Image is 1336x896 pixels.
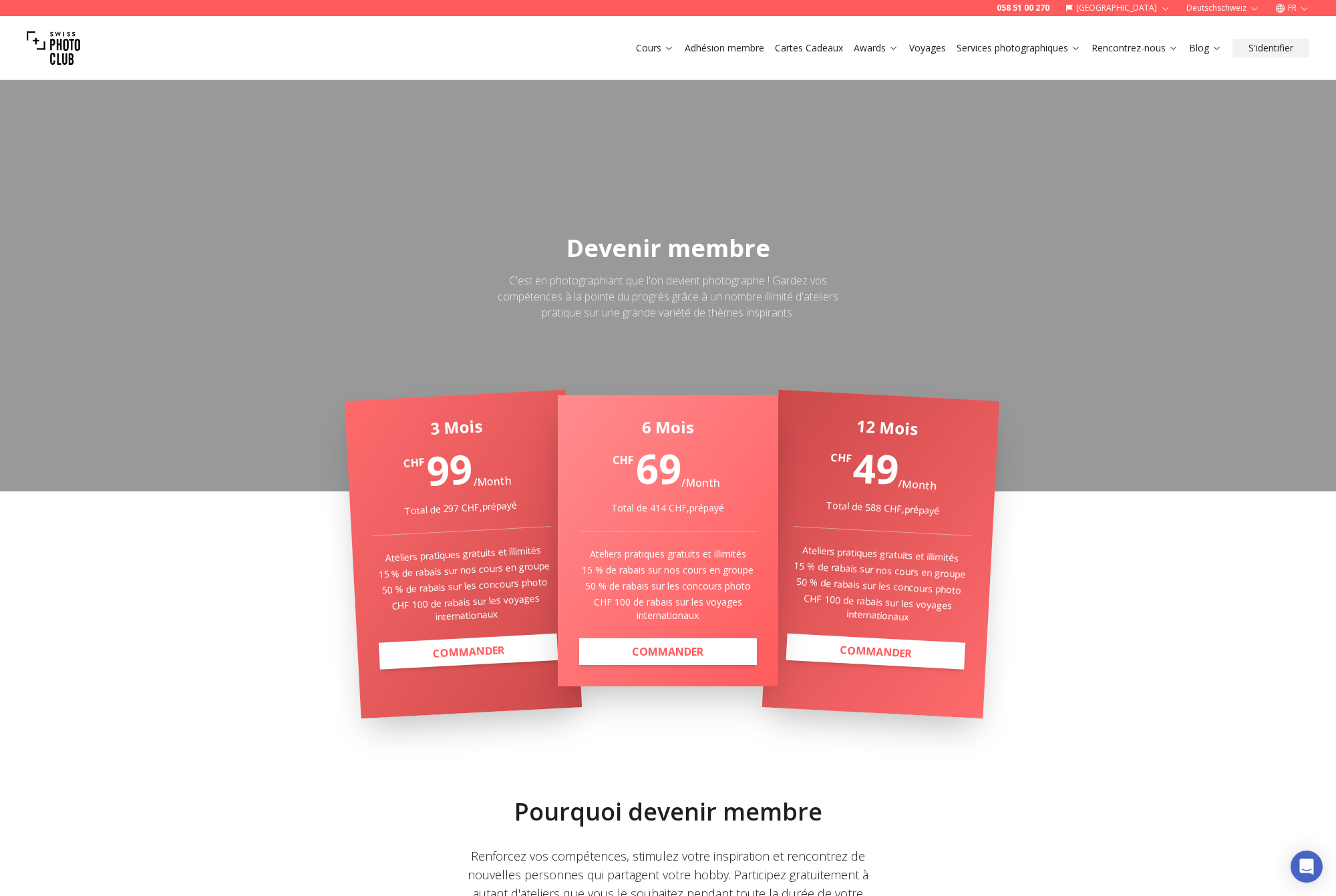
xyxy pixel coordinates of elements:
[790,575,968,598] p: 50 % de rabais sur les concours photo
[848,39,904,57] button: Awards
[579,580,758,593] p: 50 % de rabais sur les concours photo
[786,634,965,670] a: COMMANDER
[951,39,1086,57] button: Services photographiques
[685,41,764,55] a: Adhésion membre
[432,642,504,661] b: COMMANDER
[631,39,679,57] button: Cours
[27,21,80,75] img: Swiss photo club
[636,41,674,55] a: Cours
[788,591,967,627] p: CHF 100 de rabais sur les voyages internationaux
[579,638,758,665] a: COMMANDER
[854,41,898,55] a: Awards
[957,41,1081,55] a: Services photographiques
[830,449,852,467] span: CHF
[374,543,552,566] p: Ateliers pratiques gratuits et illimités
[403,454,424,471] span: CHF
[679,39,770,57] button: Adhésion membre
[798,412,977,443] div: 12 Mois
[613,452,633,468] span: CHF
[579,501,758,515] div: Total de 414 CHF , prépayé
[898,476,937,493] span: / Month
[379,634,558,670] a: COMMANDER
[1086,39,1184,57] button: Rencontrez-nous
[375,559,553,582] p: 15 % de rabais sur nos cours en groupe
[794,497,973,519] div: Total de 588 CHF , prépayé
[997,3,1049,13] a: 058 51 00 270
[1291,851,1323,883] div: Open Intercom Messenger
[376,591,555,627] p: CHF 100 de rabais sur les voyages internationaux
[840,642,912,661] b: COMMANDER
[770,39,848,57] button: Cartes Cadeaux
[791,559,969,582] p: 15 % de rabais sur nos cours en groupe
[636,441,681,496] span: 69
[1189,41,1222,55] a: Blog
[775,41,843,55] a: Cartes Cadeaux
[375,575,554,598] p: 50 % de rabais sur les concours photo
[632,644,703,659] b: COMMANDER
[566,232,770,264] span: Devenir membre
[579,547,758,561] p: Ateliers pratiques gratuits et illimités
[337,799,999,825] h2: Pourquoi devenir membre
[486,272,850,320] div: C'est en photographiant que l'on devient photographe ! Gardez vos compétences à la pointe du prog...
[473,473,512,489] span: / Month
[1184,39,1227,57] button: Blog
[681,475,720,490] span: / Month
[579,417,758,438] div: 6 Mois
[367,412,546,443] div: 3 Mois
[371,497,550,519] div: Total de 297 CHF , prépayé
[579,564,758,577] p: 15 % de rabais sur nos cours en groupe
[579,596,758,622] p: CHF 100 de rabais sur les voyages internationaux
[909,41,946,55] a: Voyages
[852,440,900,497] span: 49
[426,441,474,497] span: 99
[1092,41,1178,55] a: Rencontrez-nous
[792,543,970,566] p: Ateliers pratiques gratuits et illimités
[904,39,951,57] button: Voyages
[1232,39,1309,57] button: S'identifier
